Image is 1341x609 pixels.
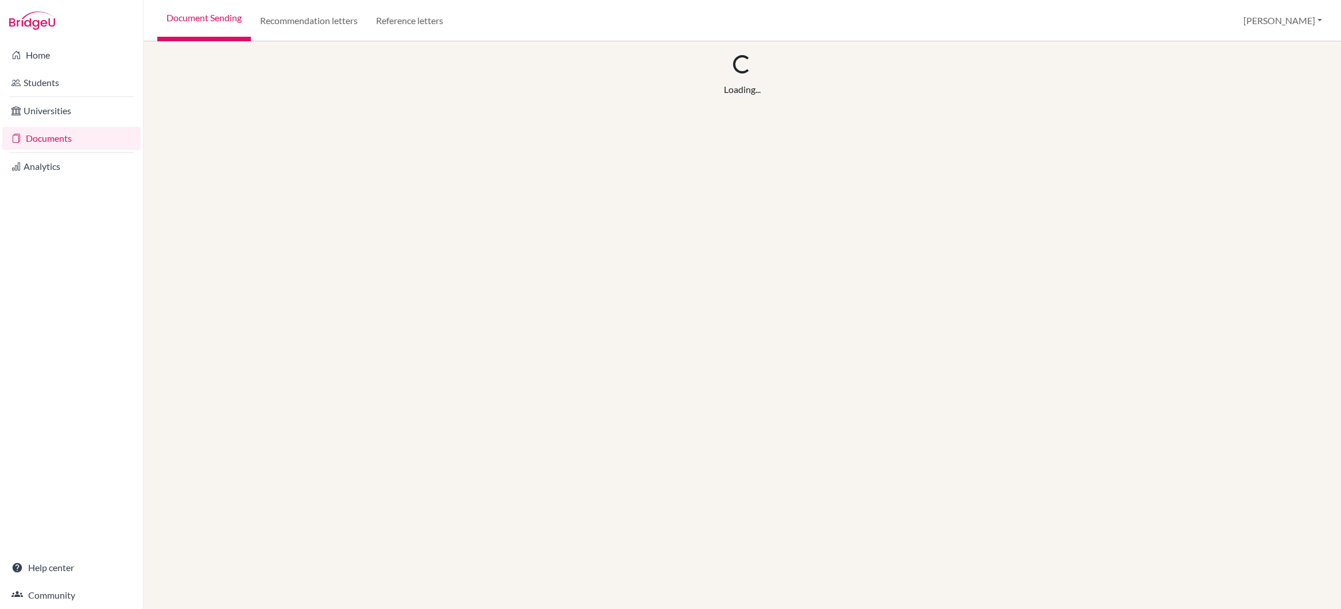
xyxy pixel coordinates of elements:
[2,556,141,579] a: Help center
[2,44,141,67] a: Home
[2,71,141,94] a: Students
[724,83,761,96] div: Loading...
[9,11,55,30] img: Bridge-U
[2,127,141,150] a: Documents
[1238,10,1327,32] button: [PERSON_NAME]
[2,584,141,607] a: Community
[2,155,141,178] a: Analytics
[2,99,141,122] a: Universities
